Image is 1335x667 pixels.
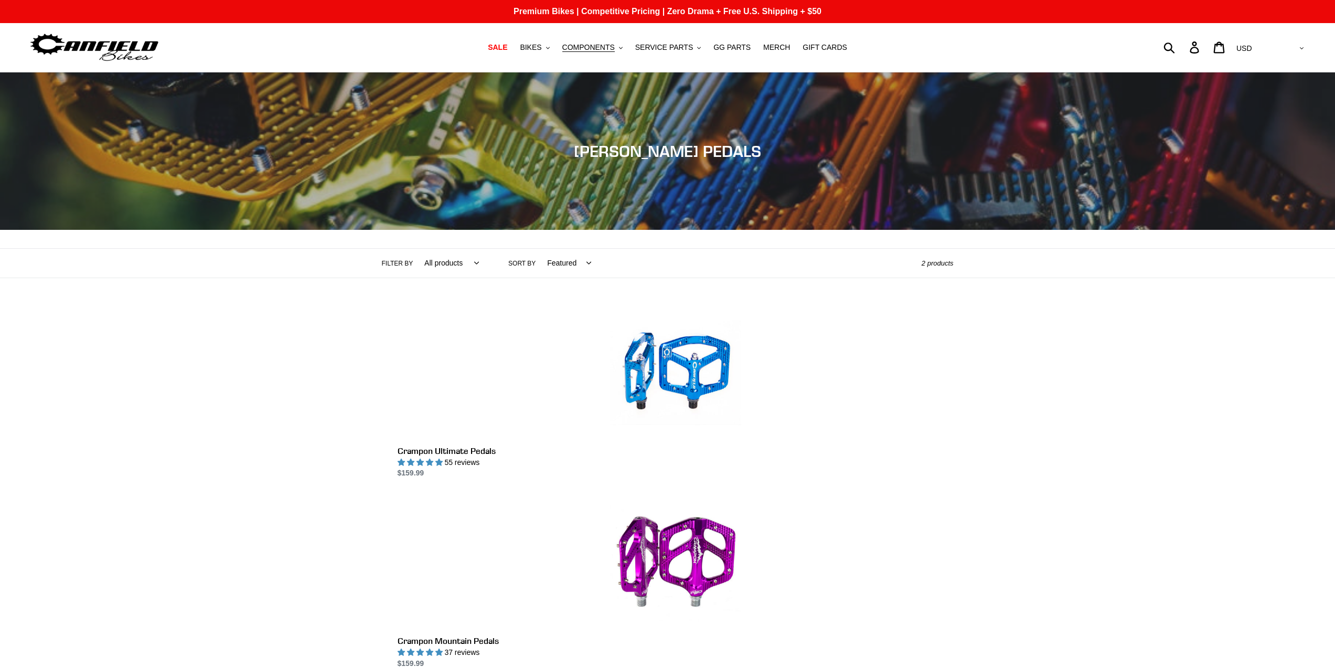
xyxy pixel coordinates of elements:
[758,40,795,55] a: MERCH
[630,40,706,55] button: SERVICE PARTS
[635,43,693,52] span: SERVICE PARTS
[382,259,413,268] label: Filter by
[763,43,790,52] span: MERCH
[483,40,512,55] a: SALE
[922,259,954,267] span: 2 products
[508,259,536,268] label: Sort by
[29,31,160,64] img: Canfield Bikes
[562,43,615,52] span: COMPONENTS
[557,40,628,55] button: COMPONENTS
[574,142,761,161] span: [PERSON_NAME] PEDALS
[515,40,554,55] button: BIKES
[713,43,751,52] span: GG PARTS
[803,43,847,52] span: GIFT CARDS
[520,43,541,52] span: BIKES
[708,40,756,55] a: GG PARTS
[488,43,507,52] span: SALE
[797,40,852,55] a: GIFT CARDS
[1169,36,1196,59] input: Search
